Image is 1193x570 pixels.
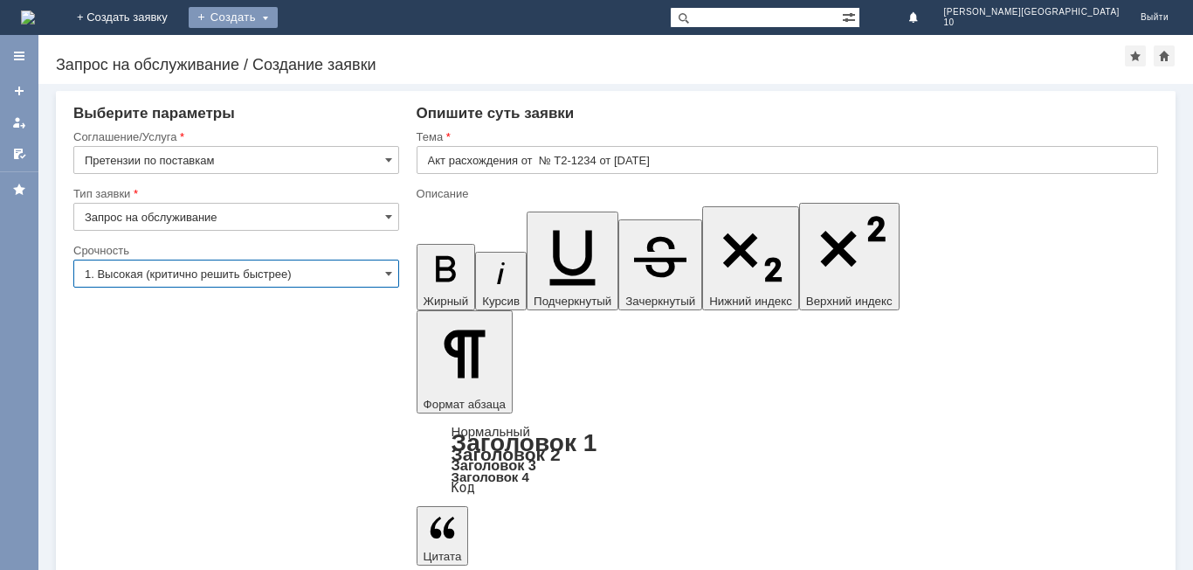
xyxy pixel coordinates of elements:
[21,10,35,24] a: Перейти на домашнюю страницу
[452,469,529,484] a: Заголовок 4
[417,244,476,310] button: Жирный
[424,295,469,308] span: Жирный
[618,219,702,310] button: Зачеркнутый
[424,398,506,411] span: Формат абзаца
[5,140,33,168] a: Мои согласования
[417,188,1155,199] div: Описание
[452,444,561,464] a: Заголовок 2
[452,480,475,496] a: Код
[417,506,469,566] button: Цитата
[944,17,1120,28] span: 10
[417,105,575,122] span: Опишите суть заявки
[1125,45,1146,66] div: Добавить в избранное
[625,295,695,308] span: Зачеркнутый
[417,426,1158,494] div: Формат абзаца
[534,295,611,308] span: Подчеркнутый
[417,131,1155,142] div: Тема
[944,7,1120,17] span: [PERSON_NAME][GEOGRAPHIC_DATA]
[702,206,799,310] button: Нижний индекс
[56,56,1125,73] div: Запрос на обслуживание / Создание заявки
[5,108,33,136] a: Мои заявки
[73,131,396,142] div: Соглашение/Услуга
[475,252,527,310] button: Курсив
[73,188,396,199] div: Тип заявки
[527,212,618,310] button: Подчеркнутый
[73,105,235,122] span: Выберите параметры
[482,295,520,308] span: Курсив
[424,550,462,563] span: Цитата
[806,295,893,308] span: Верхний индекс
[1154,45,1175,66] div: Сделать домашней страницей
[417,310,513,414] button: Формат абзаца
[452,457,536,473] a: Заголовок 3
[73,245,396,256] div: Срочность
[189,7,278,28] div: Создать
[452,429,597,456] a: Заголовок 1
[799,203,900,310] button: Верхний индекс
[5,77,33,105] a: Создать заявку
[21,10,35,24] img: logo
[709,295,792,308] span: Нижний индекс
[842,8,859,24] span: Расширенный поиск
[452,424,530,439] a: Нормальный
